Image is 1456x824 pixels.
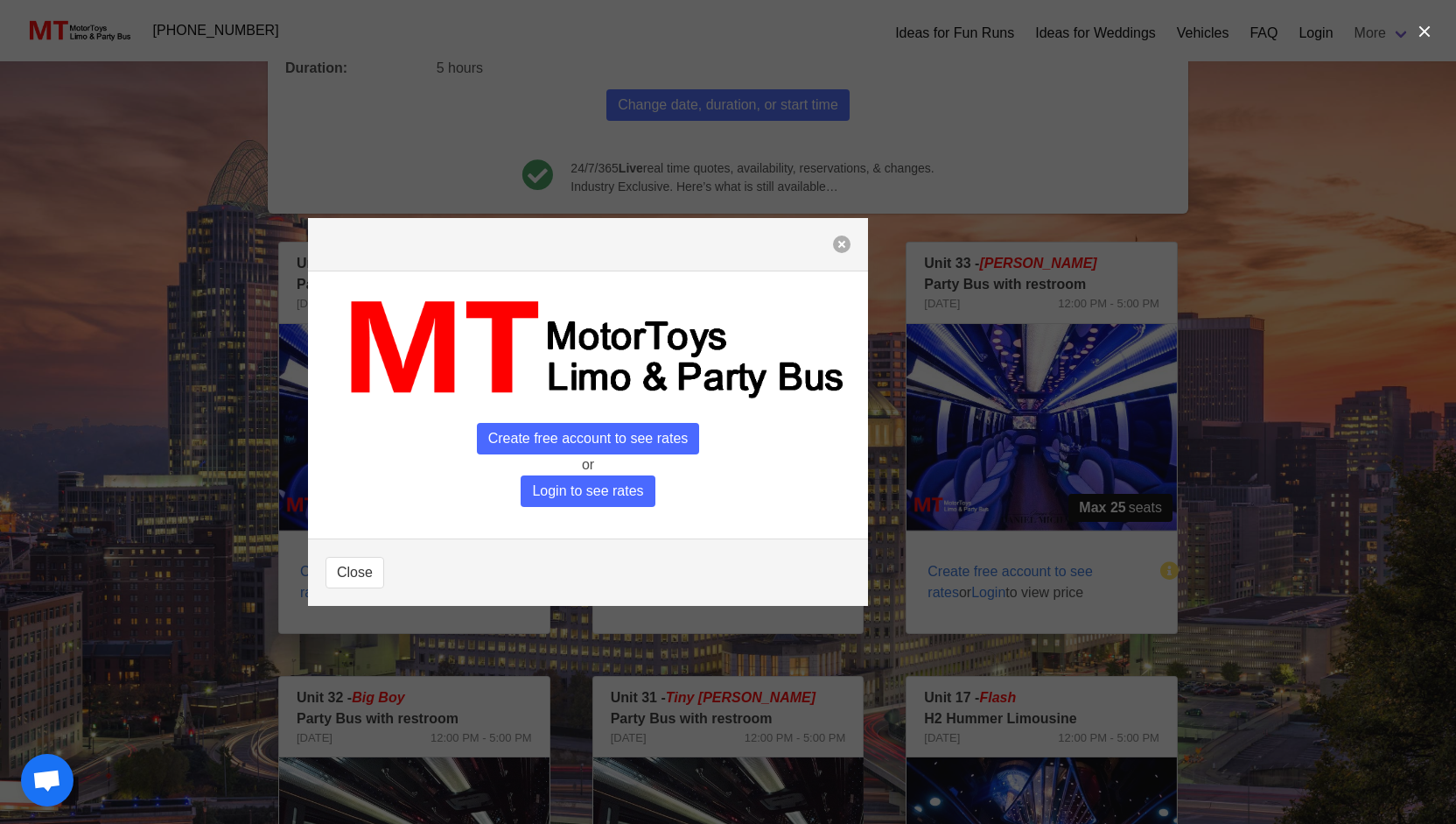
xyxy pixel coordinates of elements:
a: Open chat [21,754,73,806]
p: or [325,454,850,475]
button: Close [325,557,384,588]
span: Close [337,562,373,583]
img: MT_logo_name.png [325,289,850,409]
span: Login to see rates [521,475,654,507]
span: Create free account to see rates [477,423,700,454]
